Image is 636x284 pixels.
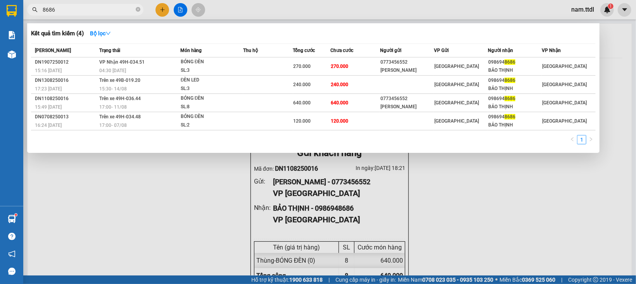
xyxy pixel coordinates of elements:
[488,113,541,121] div: 098694
[99,68,126,73] span: 04:30 [DATE]
[589,137,593,142] span: right
[136,7,140,12] span: close-circle
[99,114,141,119] span: Trên xe 49H-034.48
[243,48,258,53] span: Thu hộ
[35,58,97,66] div: DN1907250012
[380,103,434,111] div: [PERSON_NAME]
[4,24,112,31] p: [URL][DOMAIN_NAME]
[8,233,16,240] span: question-circle
[488,58,541,66] div: 098694
[99,96,141,101] span: Trên xe 49H-036.44
[181,66,239,75] div: SL: 3
[8,50,16,59] img: warehouse-icon
[35,113,97,121] div: DN0708250013
[380,66,434,74] div: [PERSON_NAME]
[542,118,587,124] span: [GEOGRAPHIC_DATA]
[331,82,348,87] span: 240.000
[8,31,16,39] img: solution-icon
[570,137,575,142] span: left
[99,104,127,110] span: 17:00 - 11/08
[136,6,140,14] span: close-circle
[293,48,315,53] span: Tổng cước
[35,68,62,73] span: 15:16 [DATE]
[7,5,17,17] img: logo-vxr
[35,76,97,85] div: DN1308250016
[488,48,513,53] span: Người nhận
[181,85,239,93] div: SL: 3
[542,48,561,53] span: VP Nhận
[488,85,541,93] div: BẢO THỊNH
[105,31,111,36] span: down
[488,66,541,74] div: BẢO THỊNH
[99,78,140,83] span: Trên xe 49B-019.20
[99,123,127,128] span: 17:00 - 07/08
[542,64,587,69] span: [GEOGRAPHIC_DATA]
[505,96,515,101] span: 8686
[505,114,515,119] span: 8686
[488,121,541,129] div: BẢO THỊNH
[488,95,541,103] div: 098694
[15,214,17,216] sup: 1
[32,7,38,12] span: search
[330,48,353,53] span: Chưa cước
[294,64,311,69] span: 270.000
[568,135,577,144] button: left
[181,103,239,111] div: SL: 8
[331,118,348,124] span: 120.000
[586,135,596,144] li: Next Page
[35,48,71,53] span: [PERSON_NAME]
[43,5,134,14] input: Tìm tên, số ĐT hoặc mã đơn
[505,59,515,65] span: 8686
[294,100,311,106] span: 640.000
[542,100,587,106] span: [GEOGRAPHIC_DATA]
[434,100,479,106] span: [GEOGRAPHIC_DATA]
[577,135,586,144] a: 1
[488,76,541,85] div: 098694
[181,58,239,66] div: BÓNG ĐÈN
[181,76,239,85] div: ĐÈN LED
[294,82,311,87] span: 240.000
[180,48,202,53] span: Món hàng
[294,118,311,124] span: 120.000
[8,250,16,258] span: notification
[84,27,117,40] button: Bộ lọcdown
[35,123,62,128] span: 16:24 [DATE]
[380,95,434,103] div: 0773456552
[31,29,84,38] h3: Kết quả tìm kiếm ( 4 )
[434,118,479,124] span: [GEOGRAPHIC_DATA]
[8,268,16,275] span: message
[434,82,479,87] span: [GEOGRAPHIC_DATA]
[99,86,127,92] span: 15:30 - 14/08
[380,58,434,66] div: 0773456552
[331,100,348,106] span: 640.000
[542,82,587,87] span: [GEOGRAPHIC_DATA]
[35,86,62,92] span: 17:23 [DATE]
[586,135,596,144] button: right
[35,104,62,110] span: 15:49 [DATE]
[8,215,16,223] img: warehouse-icon
[99,59,145,65] span: VP Nhận 49H-034.51
[380,48,401,53] span: Người gửi
[434,64,479,69] span: [GEOGRAPHIC_DATA]
[99,48,120,53] span: Trạng thái
[35,95,97,103] div: DN1108250016
[181,113,239,121] div: BÓNG ĐÈN
[505,78,515,83] span: 8686
[488,103,541,111] div: BẢO THỊNH
[434,48,449,53] span: VP Gửi
[90,30,111,36] strong: Bộ lọc
[568,135,577,144] li: Previous Page
[331,64,348,69] span: 270.000
[181,121,239,130] div: SL: 2
[181,94,239,103] div: BÓNG ĐÈN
